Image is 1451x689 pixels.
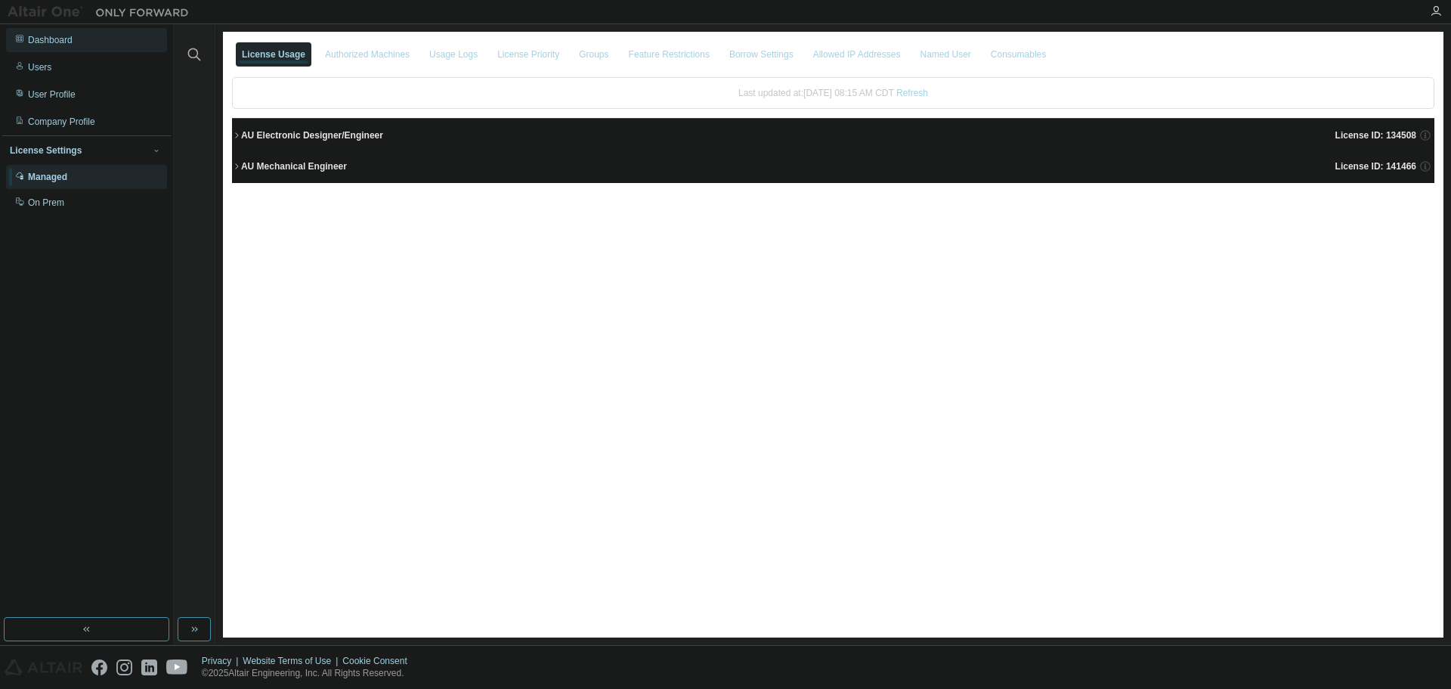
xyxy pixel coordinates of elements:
img: instagram.svg [116,660,132,675]
div: Managed [28,171,67,183]
div: Feature Restrictions [629,48,710,61]
div: Company Profile [28,116,95,128]
a: Refresh [896,88,928,98]
div: Last updated at: [DATE] 08:15 AM CDT [232,77,1434,109]
div: Allowed IP Addresses [813,48,901,61]
img: Altair One [8,5,196,20]
img: youtube.svg [166,660,188,675]
div: On Prem [28,197,64,209]
button: AU Mechanical EngineerLicense ID: 141466 [232,150,1434,183]
div: Users [28,61,51,73]
img: linkedin.svg [141,660,157,675]
div: AU Electronic Designer/Engineer [241,129,383,141]
div: License Settings [10,144,82,157]
div: Cookie Consent [342,655,416,667]
div: License Priority [497,48,559,61]
div: Authorized Machines [325,48,410,61]
div: Consumables [991,48,1046,61]
div: Dashboard [28,34,73,46]
div: AU Mechanical Engineer [241,160,347,172]
img: facebook.svg [91,660,107,675]
div: User Profile [28,88,76,101]
div: Website Terms of Use [243,655,342,667]
div: Groups [579,48,608,61]
div: Named User [920,48,970,61]
img: altair_logo.svg [5,660,82,675]
div: Privacy [202,655,243,667]
p: © 2025 Altair Engineering, Inc. All Rights Reserved. [202,667,416,680]
div: License Usage [242,48,305,61]
div: Borrow Settings [729,48,794,61]
button: AU Electronic Designer/EngineerLicense ID: 134508 [232,119,1434,152]
span: License ID: 141466 [1335,160,1416,172]
span: License ID: 134508 [1335,129,1416,141]
div: Usage Logs [429,48,478,61]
